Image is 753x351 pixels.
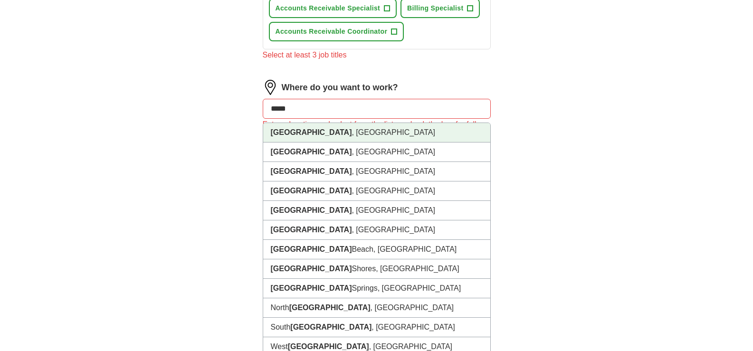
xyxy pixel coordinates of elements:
li: , [GEOGRAPHIC_DATA] [263,123,490,142]
li: , [GEOGRAPHIC_DATA] [263,220,490,240]
strong: [GEOGRAPHIC_DATA] [271,206,352,214]
strong: [GEOGRAPHIC_DATA] [271,128,352,136]
img: location.png [263,80,278,95]
strong: [GEOGRAPHIC_DATA] [271,284,352,292]
strong: [GEOGRAPHIC_DATA] [289,304,371,312]
strong: [GEOGRAPHIC_DATA] [271,245,352,253]
li: , [GEOGRAPHIC_DATA] [263,201,490,220]
li: Beach, [GEOGRAPHIC_DATA] [263,240,490,259]
strong: [GEOGRAPHIC_DATA] [288,342,369,351]
li: , [GEOGRAPHIC_DATA] [263,142,490,162]
li: Shores, [GEOGRAPHIC_DATA] [263,259,490,279]
li: South , [GEOGRAPHIC_DATA] [263,318,490,337]
span: Accounts Receivable Coordinator [276,27,388,37]
strong: [GEOGRAPHIC_DATA] [271,148,352,156]
label: Where do you want to work? [282,81,398,94]
button: Accounts Receivable Coordinator [269,22,404,41]
li: North , [GEOGRAPHIC_DATA] [263,298,490,318]
div: Enter a location and select from the list, or check the box for fully remote roles [263,119,491,142]
li: Springs, [GEOGRAPHIC_DATA] [263,279,490,298]
strong: [GEOGRAPHIC_DATA] [271,265,352,273]
strong: [GEOGRAPHIC_DATA] [271,226,352,234]
strong: [GEOGRAPHIC_DATA] [271,187,352,195]
strong: [GEOGRAPHIC_DATA] [290,323,372,331]
div: Select at least 3 job titles [263,49,491,61]
strong: [GEOGRAPHIC_DATA] [271,167,352,175]
li: , [GEOGRAPHIC_DATA] [263,162,490,181]
li: , [GEOGRAPHIC_DATA] [263,181,490,201]
span: Billing Specialist [407,3,463,13]
span: Accounts Receivable Specialist [276,3,381,13]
